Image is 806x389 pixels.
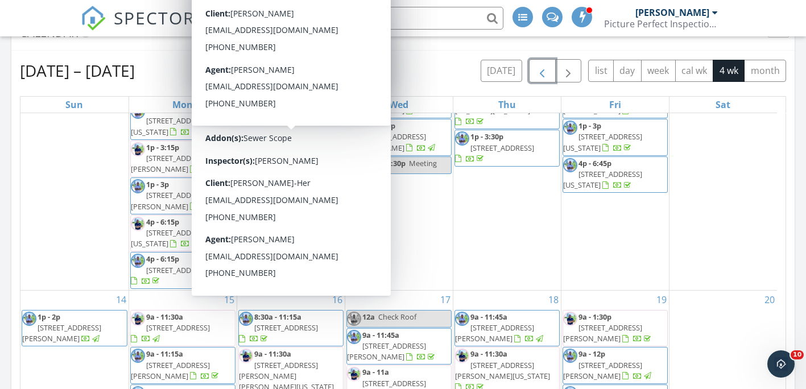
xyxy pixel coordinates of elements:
[455,360,550,381] span: [STREET_ADDRESS][PERSON_NAME][US_STATE]
[347,131,426,152] span: [STREET_ADDRESS][PERSON_NAME]
[254,349,291,359] span: 9a - 11:30a
[238,114,344,151] a: 1p - 3:45p [STREET_ADDRESS][PERSON_NAME]
[362,121,395,131] span: 1p - 3:15p
[22,312,101,344] a: 1p - 2p [STREET_ADDRESS][PERSON_NAME]
[239,127,318,148] span: [STREET_ADDRESS][PERSON_NAME]
[578,121,601,131] span: 1p - 3p
[346,119,452,156] a: 1p - 3:15p [STREET_ADDRESS][PERSON_NAME]
[563,312,653,344] a: 9a - 1:30p [STREET_ADDRESS][PERSON_NAME]
[563,322,642,344] span: [STREET_ADDRESS][PERSON_NAME]
[238,188,344,225] a: 4:30p - 7p [STREET_ADDRESS][US_STATE]
[387,97,411,113] a: Wednesday
[654,291,669,309] a: Go to September 19, 2025
[146,265,210,275] span: [STREET_ADDRESS]
[588,60,614,82] button: list
[131,217,210,249] a: 4p - 6:15p [STREET_ADDRESS][US_STATE]
[146,179,169,189] span: 1p - 3p
[131,217,145,231] img: 50e6e0d31a8b42259631c0ec3c1fc921.jpeg
[563,121,642,152] a: 1p - 3p [STREET_ADDRESS][US_STATE]
[563,349,577,363] img: 349c17a90389448b8a9708975f75e46a.jpeg
[20,59,135,82] h2: [DATE] – [DATE]
[563,349,653,380] a: 9a - 12p [STREET_ADDRESS][PERSON_NAME]
[713,97,733,113] a: Saturday
[22,312,36,326] img: 349c17a90389448b8a9708975f75e46a.jpeg
[454,130,560,167] a: 1p - 3:30p [STREET_ADDRESS]
[563,360,642,381] span: [STREET_ADDRESS][PERSON_NAME]
[455,322,534,344] span: [STREET_ADDRESS][PERSON_NAME]
[481,60,522,82] button: [DATE]
[239,153,329,185] a: 1p - 3:15p [STREET_ADDRESS][PERSON_NAME]
[563,131,642,152] span: [STREET_ADDRESS][US_STATE]
[239,190,253,204] img: 50e6e0d31a8b42259631c0ec3c1fc921.jpeg
[170,97,195,113] a: Monday
[635,7,709,18] div: [PERSON_NAME]
[563,94,642,115] span: [STREET_ADDRESS][PERSON_NAME]
[563,347,668,384] a: 9a - 12p [STREET_ADDRESS][PERSON_NAME]
[563,158,642,190] a: 4p - 6:45p [STREET_ADDRESS][US_STATE]
[378,312,416,322] span: Check Roof
[762,291,777,309] a: Go to September 20, 2025
[239,201,318,222] span: [STREET_ADDRESS][US_STATE]
[239,115,253,130] img: 50e6e0d31a8b42259631c0ec3c1fc921.jpeg
[561,46,669,290] td: Go to September 12, 2025
[563,156,668,193] a: 4p - 6:45p [STREET_ADDRESS][US_STATE]
[347,158,361,172] img: 349c17a90389448b8a9708975f75e46a.jpeg
[130,310,235,347] a: 9a - 11:30a [STREET_ADDRESS]
[438,291,453,309] a: Go to September 17, 2025
[239,349,253,363] img: 50e6e0d31a8b42259631c0ec3c1fc921.jpeg
[146,349,183,359] span: 9a - 11:15a
[239,115,329,147] a: 1p - 3:45p [STREET_ADDRESS][PERSON_NAME]
[470,131,503,142] span: 1p - 3:30p
[238,151,344,188] a: 1p - 3:15p [STREET_ADDRESS][PERSON_NAME]
[146,312,183,322] span: 9a - 11:30a
[455,131,469,146] img: 349c17a90389448b8a9708975f75e46a.jpeg
[131,153,210,174] span: [STREET_ADDRESS][PERSON_NAME]
[555,59,582,82] button: Next
[239,312,318,344] a: 8:30a - 11:15a [STREET_ADDRESS]
[131,254,210,285] a: 4p - 6:15p [STREET_ADDRESS]
[347,84,437,115] a: [STREET_ADDRESS][PERSON_NAME]
[131,115,210,136] span: [STREET_ADDRESS][US_STATE]
[607,97,623,113] a: Friday
[81,15,207,39] a: SPECTORA
[713,60,745,82] button: 4 wk
[347,330,437,362] a: 9a - 11:45a [STREET_ADDRESS][PERSON_NAME]
[604,18,718,30] div: Picture Perfect Inspections, LLC
[470,312,507,322] span: 9a - 11:45a
[131,105,210,136] a: 9a - 11:15a [STREET_ADDRESS][US_STATE]
[563,312,577,326] img: 50e6e0d31a8b42259631c0ec3c1fc921.jpeg
[454,310,560,347] a: 9a - 11:45a [STREET_ADDRESS][PERSON_NAME]
[131,190,210,211] span: [STREET_ADDRESS][PERSON_NAME]
[563,119,668,156] a: 1p - 3p [STREET_ADDRESS][US_STATE]
[362,330,399,340] span: 9a - 11:45a
[330,291,345,309] a: Go to September 16, 2025
[578,349,605,359] span: 9a - 12p
[578,312,611,322] span: 9a - 1:30p
[276,7,503,30] input: Search everything...
[38,312,60,322] span: 1p - 2p
[455,94,534,115] span: [STREET_ADDRESS][US_STATE][US_STATE]
[131,312,210,344] a: 9a - 11:30a [STREET_ADDRESS]
[455,312,469,326] img: 349c17a90389448b8a9708975f75e46a.jpeg
[130,103,235,140] a: 9a - 11:15a [STREET_ADDRESS][US_STATE]
[131,312,145,326] img: 50e6e0d31a8b42259631c0ec3c1fc921.jpeg
[254,190,287,200] span: 4:30p - 7p
[529,59,556,82] button: Previous
[114,291,129,309] a: Go to September 14, 2025
[362,158,406,168] span: 4:30p - 5:30p
[362,367,389,377] span: 9a - 11a
[20,46,129,290] td: Go to September 7, 2025
[254,312,301,322] span: 8:30a - 11:15a
[347,94,426,115] span: [STREET_ADDRESS][PERSON_NAME]
[345,46,453,290] td: Go to September 10, 2025
[347,330,361,344] img: 349c17a90389448b8a9708975f75e46a.jpeg
[470,143,534,153] span: [STREET_ADDRESS]
[347,121,361,135] img: 349c17a90389448b8a9708975f75e46a.jpeg
[239,164,318,185] span: [STREET_ADDRESS][PERSON_NAME]
[563,310,668,347] a: 9a - 1:30p [STREET_ADDRESS][PERSON_NAME]
[131,179,221,211] a: 1p - 3p [STREET_ADDRESS][PERSON_NAME]
[767,350,795,378] iframe: Intercom live chat
[470,349,507,359] span: 9a - 11:30a
[129,46,237,290] td: Go to September 8, 2025
[131,360,210,381] span: [STREET_ADDRESS][PERSON_NAME]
